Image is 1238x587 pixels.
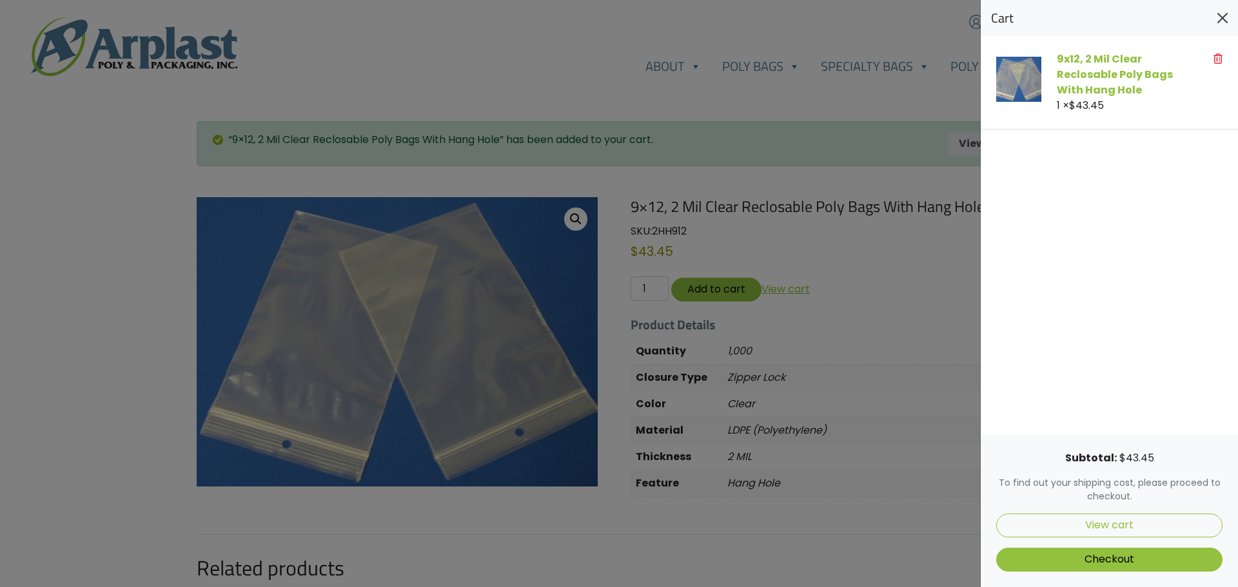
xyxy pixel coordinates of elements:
[996,548,1223,572] a: Checkout
[1212,8,1233,28] button: Close
[996,57,1041,102] img: 9x12, 2 Mil Clear Reclosable Poly Bags With Hang Hole
[1069,98,1104,113] bdi: 43.45
[1119,450,1154,465] bdi: 43.45
[1057,98,1104,113] span: 1 ×
[996,476,1223,503] p: To find out your shipping cost, please proceed to checkout.
[1069,98,1076,113] span: $
[1057,52,1173,97] a: 9x12, 2 Mil Clear Reclosable Poly Bags With Hang Hole
[991,10,1014,26] span: Cart
[1065,450,1117,465] strong: Subtotal:
[996,514,1223,537] a: View cart
[1119,450,1126,465] span: $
